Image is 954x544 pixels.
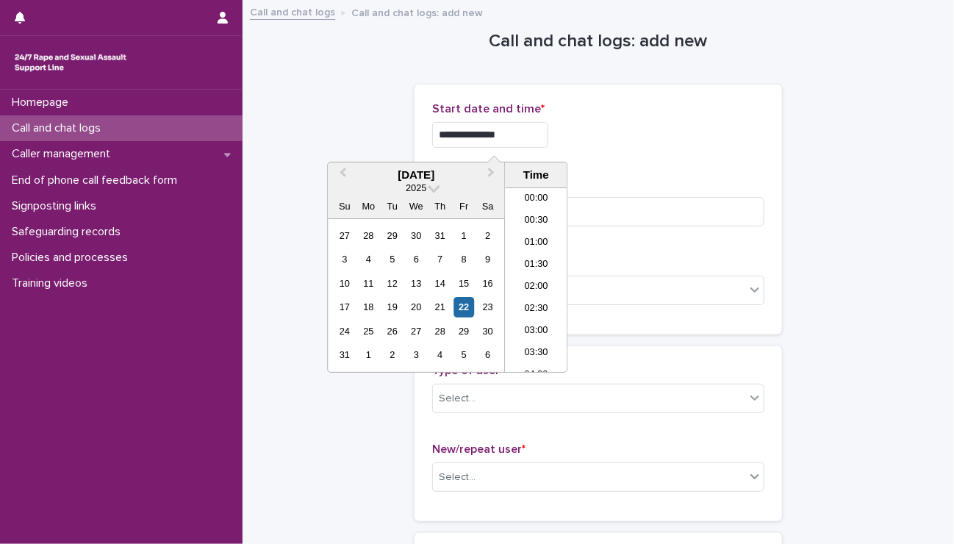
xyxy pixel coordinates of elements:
div: Choose Tuesday, August 5th, 2025 [382,249,402,269]
a: Call and chat logs [250,3,335,20]
div: Choose Saturday, August 2nd, 2025 [478,226,498,246]
div: Choose Tuesday, August 26th, 2025 [382,321,402,341]
div: Mo [359,196,379,216]
div: Choose Saturday, August 30th, 2025 [478,321,498,341]
li: 04:00 [505,365,567,387]
div: Choose Tuesday, August 19th, 2025 [382,297,402,317]
div: Choose Sunday, July 27th, 2025 [334,226,354,246]
div: Sa [478,196,498,216]
div: Choose Monday, September 1st, 2025 [359,345,379,365]
img: rhQMoQhaT3yELyF149Cw [12,48,129,77]
div: Choose Thursday, August 21st, 2025 [430,297,450,317]
div: Su [334,196,354,216]
div: Choose Thursday, August 28th, 2025 [430,321,450,341]
p: Signposting links [6,199,108,213]
div: Choose Wednesday, September 3rd, 2025 [406,345,426,365]
div: We [406,196,426,216]
div: Choose Thursday, August 7th, 2025 [430,249,450,269]
div: [DATE] [328,168,504,182]
li: 02:30 [505,298,567,321]
div: Choose Wednesday, July 30th, 2025 [406,226,426,246]
div: Choose Wednesday, August 6th, 2025 [406,249,426,269]
span: Type of user [432,365,503,376]
p: Policies and processes [6,251,140,265]
div: Choose Sunday, August 31st, 2025 [334,345,354,365]
div: Select... [439,470,476,485]
li: 00:00 [505,188,567,210]
div: Choose Saturday, August 16th, 2025 [478,273,498,293]
div: Choose Monday, August 11th, 2025 [359,273,379,293]
div: Choose Tuesday, August 12th, 2025 [382,273,402,293]
div: month 2025-08 [333,223,500,367]
div: Choose Thursday, August 14th, 2025 [430,273,450,293]
div: Choose Wednesday, August 27th, 2025 [406,321,426,341]
div: Th [430,196,450,216]
p: Training videos [6,276,99,290]
div: Choose Monday, August 18th, 2025 [359,297,379,317]
span: 2025 [406,182,426,193]
div: Choose Tuesday, July 29th, 2025 [382,226,402,246]
div: Choose Friday, August 8th, 2025 [454,249,474,269]
div: Select... [439,391,476,407]
li: 03:30 [505,343,567,365]
div: Choose Saturday, September 6th, 2025 [478,345,498,365]
button: Previous Month [329,164,353,187]
div: Choose Saturday, August 9th, 2025 [478,249,498,269]
li: 00:30 [505,210,567,232]
p: End of phone call feedback form [6,173,189,187]
button: Next Month [481,164,504,187]
div: Choose Thursday, July 31st, 2025 [430,226,450,246]
li: 01:00 [505,232,567,254]
div: Choose Tuesday, September 2nd, 2025 [382,345,402,365]
div: Choose Monday, July 28th, 2025 [359,226,379,246]
div: Choose Saturday, August 23rd, 2025 [478,297,498,317]
div: Choose Friday, August 1st, 2025 [454,226,474,246]
div: Choose Monday, August 25th, 2025 [359,321,379,341]
div: Fr [454,196,474,216]
div: Choose Friday, August 15th, 2025 [454,273,474,293]
p: Call and chat logs: add new [351,4,483,20]
p: Safeguarding records [6,225,132,239]
div: Choose Friday, September 5th, 2025 [454,345,474,365]
li: 02:00 [505,276,567,298]
div: Choose Wednesday, August 13th, 2025 [406,273,426,293]
div: Choose Friday, August 29th, 2025 [454,321,474,341]
div: Choose Friday, August 22nd, 2025 [454,297,474,317]
div: Time [509,168,563,182]
div: Choose Thursday, September 4th, 2025 [430,345,450,365]
div: Choose Sunday, August 10th, 2025 [334,273,354,293]
p: Call and chat logs [6,121,112,135]
div: Tu [382,196,402,216]
li: 03:00 [505,321,567,343]
li: 01:30 [505,254,567,276]
h1: Call and chat logs: add new [415,31,782,52]
div: Choose Monday, August 4th, 2025 [359,249,379,269]
p: Homepage [6,96,80,110]
span: New/repeat user [432,443,526,455]
div: Choose Sunday, August 17th, 2025 [334,297,354,317]
p: Caller management [6,147,122,161]
div: Choose Wednesday, August 20th, 2025 [406,297,426,317]
div: Choose Sunday, August 3rd, 2025 [334,249,354,269]
div: Choose Sunday, August 24th, 2025 [334,321,354,341]
span: Start date and time [432,103,545,115]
